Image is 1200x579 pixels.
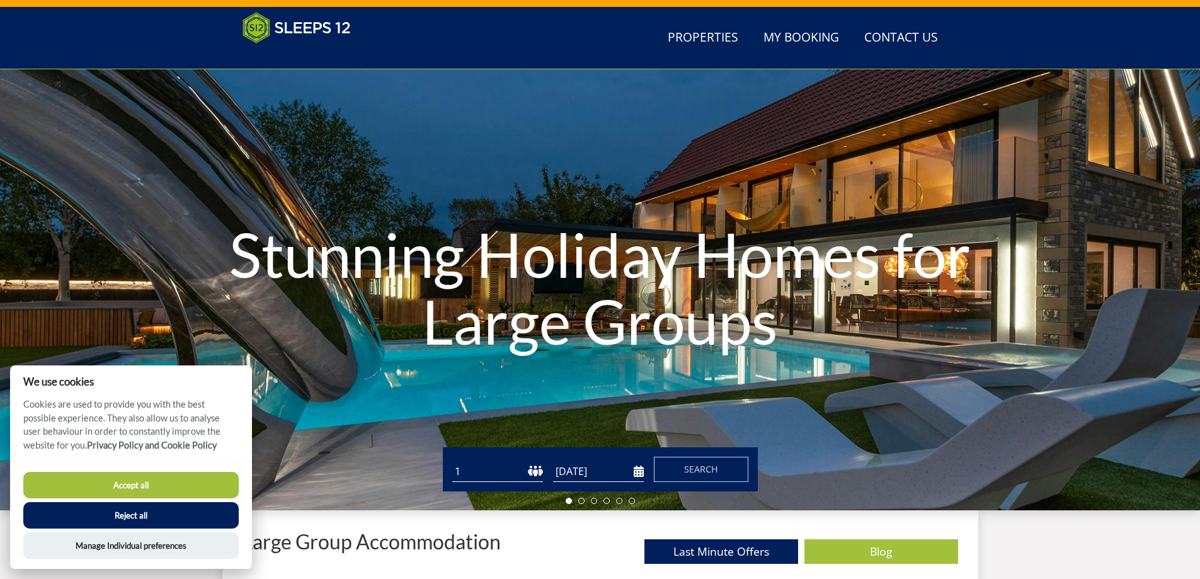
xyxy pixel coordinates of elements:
a: Last Minute Offers [644,539,798,564]
input: Arrival Date [553,461,644,482]
button: Accept all [23,472,239,498]
a: Contact Us [859,24,943,52]
a: Privacy Policy and Cookie Policy [87,440,217,450]
p: Cookies are used to provide you with the best possible experience. They also allow us to analyse ... [10,398,252,461]
button: Reject all [23,502,239,529]
h2: We use cookies [10,375,252,387]
a: My Booking [758,24,844,52]
button: Search [654,457,748,482]
button: Manage Individual preferences [23,532,239,559]
a: Blog [804,539,958,564]
p: Large Group Accommodation [243,530,501,553]
img: Sleeps 12 [243,12,351,43]
iframe: Customer reviews powered by Trustpilot [236,51,369,62]
span: Search [684,463,718,475]
a: Properties [663,24,743,52]
h1: Stunning Holiday Homes for Large Groups [180,196,1020,379]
